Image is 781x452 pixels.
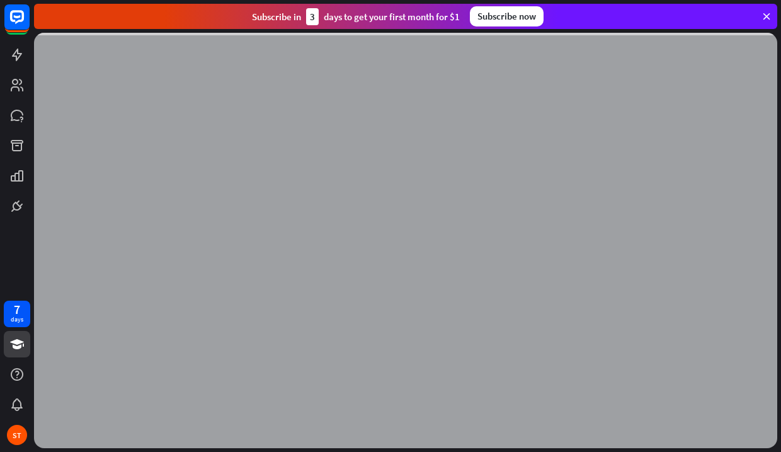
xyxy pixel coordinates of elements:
[306,8,319,25] div: 3
[11,315,23,324] div: days
[4,301,30,327] a: 7 days
[470,6,544,26] div: Subscribe now
[7,425,27,445] div: ST
[14,304,20,315] div: 7
[252,8,460,25] div: Subscribe in days to get your first month for $1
